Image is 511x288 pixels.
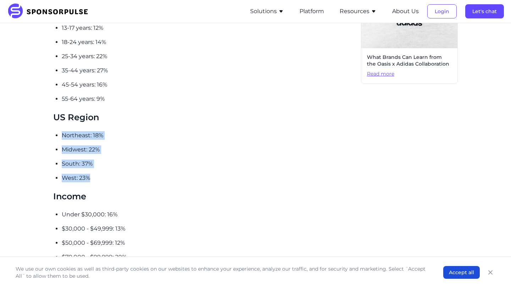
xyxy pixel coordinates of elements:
[476,254,511,288] iframe: Chat Widget
[62,253,355,261] p: $70,000 - $99,999: 20%
[16,265,429,279] p: We use our own cookies as well as third-party cookies on our websites to enhance your experience,...
[53,112,355,123] h3: US Region
[340,7,377,16] button: Resources
[443,266,480,279] button: Accept all
[62,210,355,219] p: Under $30,000: 16%
[62,239,355,247] p: $50,000 - $69,999: 12%
[62,145,355,154] p: Midwest: 22%
[7,4,93,19] img: SponsorPulse
[427,8,457,15] a: Login
[62,24,355,32] p: 13-17 years: 12%
[62,38,355,46] p: 18-24 years: 14%
[465,8,504,15] a: Let's chat
[250,7,284,16] button: Solutions
[62,52,355,61] p: 25-34 years: 22%
[427,4,457,18] button: Login
[392,8,419,15] a: About Us
[300,7,324,16] button: Platform
[62,66,355,75] p: 35-44 years: 27%
[62,131,355,140] p: Northeast: 18%
[62,95,355,103] p: 55-64 years: 9%
[53,191,355,202] h3: Income
[62,174,355,182] p: West: 23%
[367,71,452,78] span: Read more
[62,160,355,168] p: South: 37%
[392,7,419,16] button: About Us
[465,4,504,18] button: Let's chat
[62,225,355,233] p: $30,000 - $49,999: 13%
[62,81,355,89] p: 45-54 years: 16%
[300,8,324,15] a: Platform
[367,54,452,68] span: What Brands Can Learn from the Oasis x Adidas Collaboration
